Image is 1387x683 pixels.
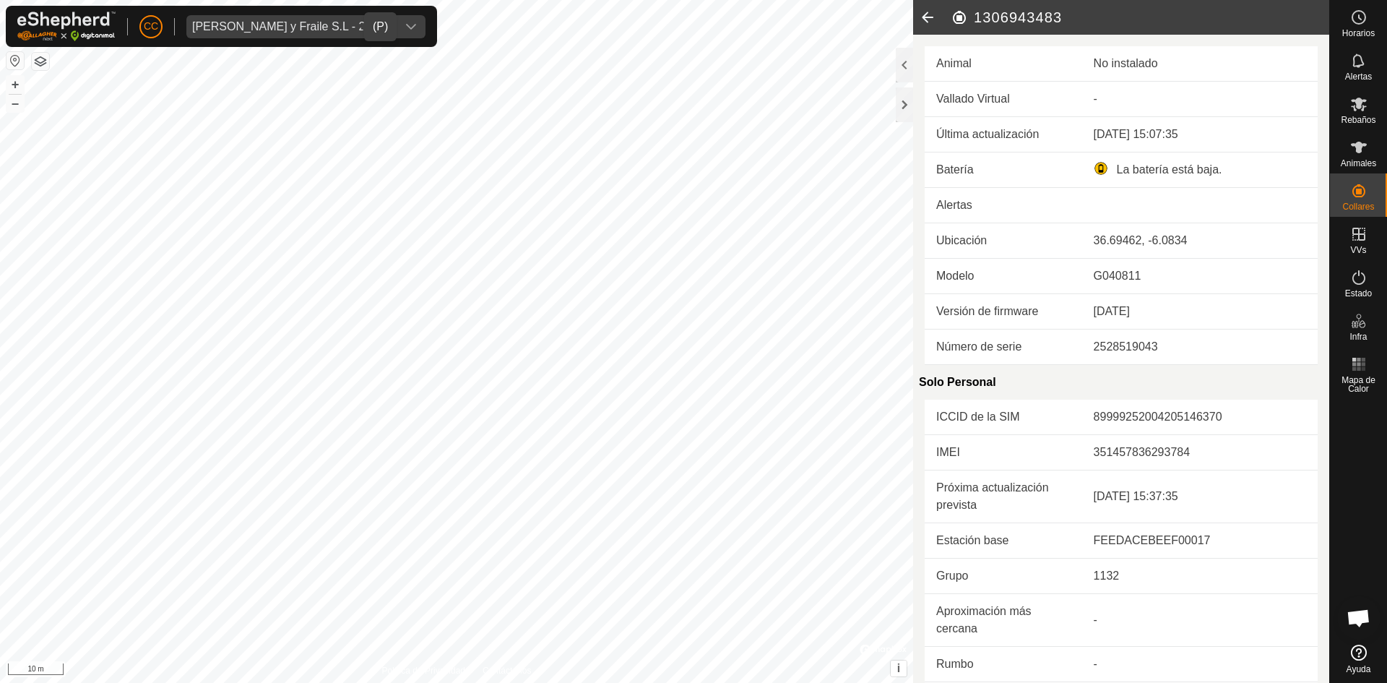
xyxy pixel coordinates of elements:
td: IMEI [925,435,1082,471]
td: Batería [925,153,1082,188]
app-display-virtual-paddock-transition: - [1094,93,1097,105]
td: FEEDACEBEEF00017 [1082,523,1318,559]
div: Solo Personal [919,365,1318,400]
button: – [7,95,24,112]
td: Grupo [925,559,1082,594]
td: Alertas [925,188,1082,223]
td: 351457836293784 [1082,435,1318,471]
span: i [897,662,900,674]
td: - [1082,647,1318,682]
span: Ojeda y Fraile S.L - 23845 [186,15,397,38]
span: Horarios [1342,29,1375,38]
div: G040811 [1094,267,1306,285]
span: Alertas [1345,72,1372,81]
td: Versión de firmware [925,294,1082,330]
div: 2528519043 [1094,338,1306,356]
span: Rebaños [1341,116,1375,124]
td: Estación base [925,523,1082,559]
div: 36.69462, -6.0834 [1094,232,1306,249]
span: Ayuda [1347,665,1371,674]
div: [DATE] [1094,303,1306,320]
button: Capas del Mapa [32,53,49,70]
button: Restablecer Mapa [7,52,24,69]
td: Próxima actualización prevista [925,471,1082,523]
td: Número de serie [925,330,1082,365]
img: Logo Gallagher [17,12,116,41]
td: Animal [925,46,1082,82]
td: Modelo [925,259,1082,294]
a: Política de Privacidad [382,664,465,677]
div: Chat abierto [1337,596,1380,640]
div: [PERSON_NAME] y Fraile S.L - 23845 [192,21,391,33]
td: Ubicación [925,223,1082,259]
button: i [891,661,907,676]
span: VVs [1350,246,1366,254]
td: Vallado Virtual [925,82,1082,117]
td: - [1082,594,1318,647]
td: 1132 [1082,559,1318,594]
td: Aproximación más cercana [925,594,1082,647]
span: Infra [1349,332,1367,341]
td: Última actualización [925,117,1082,153]
div: [DATE] 15:07:35 [1094,126,1306,143]
td: [DATE] 15:37:35 [1082,471,1318,523]
h2: 1306943483 [951,9,1329,26]
span: CC [144,19,158,34]
span: Collares [1342,202,1374,211]
a: Contáctenos [483,664,531,677]
a: Ayuda [1330,639,1387,679]
span: Mapa de Calor [1334,376,1383,393]
td: 89999252004205146370 [1082,400,1318,435]
div: La batería está baja. [1094,161,1306,179]
td: Rumbo [925,647,1082,682]
button: + [7,76,24,93]
div: No instalado [1094,55,1306,72]
div: dropdown trigger [397,15,425,38]
td: ICCID de la SIM [925,400,1082,435]
span: Estado [1345,289,1372,298]
span: Animales [1341,159,1376,168]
